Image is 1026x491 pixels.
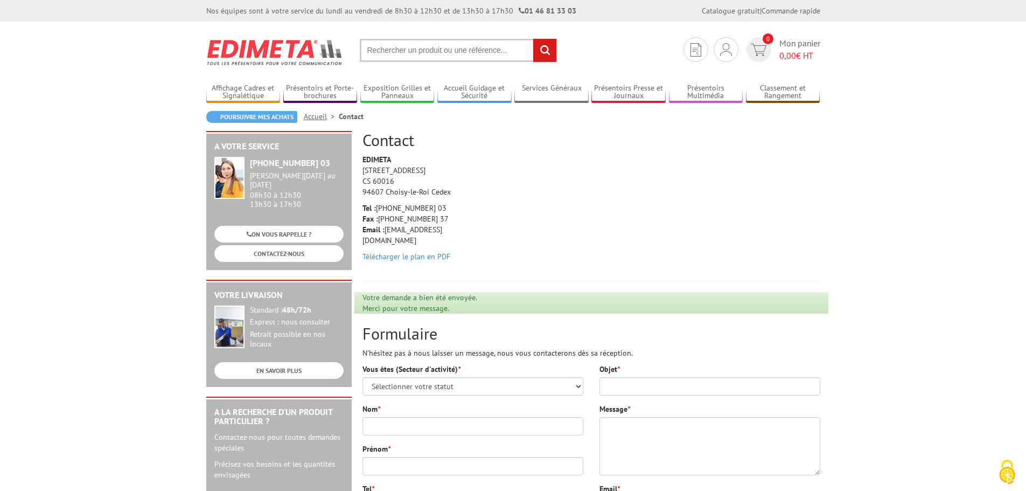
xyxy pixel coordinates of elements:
[988,454,1026,491] button: Cookies (fenêtre modale)
[779,37,820,62] span: Mon panier
[362,203,376,213] strong: Tel :
[514,84,589,101] a: Services Généraux
[362,404,380,414] label: Nom
[214,432,344,453] p: Contactez-nous pour toutes demandes spéciales
[339,111,364,122] li: Contact
[250,317,344,327] div: Express : nous consulter
[283,84,358,101] a: Présentoirs et Porte-brochures
[206,5,576,16] div: Nos équipes sont à votre service du lundi au vendredi de 8h30 à 12h30 et de 13h30 à 17h30
[362,155,391,164] strong: EDIMETA
[702,5,820,16] div: |
[214,306,245,348] img: widget-livraison.jpg
[994,459,1021,486] img: Cookies (fenêtre modale)
[669,84,743,101] a: Présentoirs Multimédia
[362,324,820,342] h2: Formulaire
[702,6,760,16] a: Catalogue gratuit
[362,154,465,197] p: [STREET_ADDRESS] CS 60016 94607 Choisy-le-Roi Cedex
[599,404,630,414] label: Message
[751,44,766,56] img: devis rapide
[304,112,339,121] a: Accueil
[214,291,344,300] h2: Votre livraison
[779,50,820,62] span: € HT
[362,131,820,149] h2: Contact
[779,50,796,61] span: 0,00
[250,306,344,315] div: Standard :
[214,226,344,243] a: ON VOUS RAPPELLE ?
[362,444,390,454] label: Prénom
[354,292,828,314] div: Votre demande a bien été envoyée. Merci pour votre message.
[206,84,281,101] a: Affichage Cadres et Signalétique
[214,407,344,426] h2: A la recherche d'un produit particulier ?
[360,84,435,101] a: Exposition Grilles et Panneaux
[362,225,385,234] strong: Email :
[599,364,620,375] label: Objet
[437,84,512,101] a: Accueil Guidage et Sécurité
[746,84,820,101] a: Classement et Rangement
[362,203,465,246] p: [PHONE_NUMBER] 03 [PHONE_NUMBER] 37 [EMAIL_ADDRESS][DOMAIN_NAME]
[214,142,344,151] h2: A votre service
[591,84,666,101] a: Présentoirs Presse et Journaux
[362,364,460,375] label: Vous êtes (Secteur d'activité)
[362,348,820,358] p: N'hésitez pas à nous laisser un message, nous vous contacterons dès sa réception.
[206,32,344,72] img: Edimeta
[690,43,701,57] img: devis rapide
[250,171,344,190] div: [PERSON_NAME][DATE] au [DATE]
[250,171,344,209] div: 08h30 à 12h30 13h30 à 17h30
[362,214,378,224] strong: Fax :
[206,111,297,123] a: Poursuivre mes achats
[214,245,344,262] a: CONTACTEZ-NOUS
[214,459,344,480] p: Précisez vos besoins et les quantités envisagées
[744,37,820,62] a: devis rapide 0 Mon panier 0,00€ HT
[250,157,330,168] strong: [PHONE_NUMBER] 03
[214,362,344,379] a: EN SAVOIR PLUS
[250,330,344,349] div: Retrait possible en nos locaux
[362,252,450,261] a: Télécharger le plan en PDF
[720,43,732,56] img: devis rapide
[282,305,311,315] strong: 48h/72h
[519,6,576,16] strong: 01 46 81 33 03
[762,6,820,16] a: Commande rapide
[533,39,556,62] input: rechercher
[214,157,245,199] img: widget-service.jpg
[360,39,557,62] input: Rechercher un produit ou une référence...
[763,33,773,44] span: 0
